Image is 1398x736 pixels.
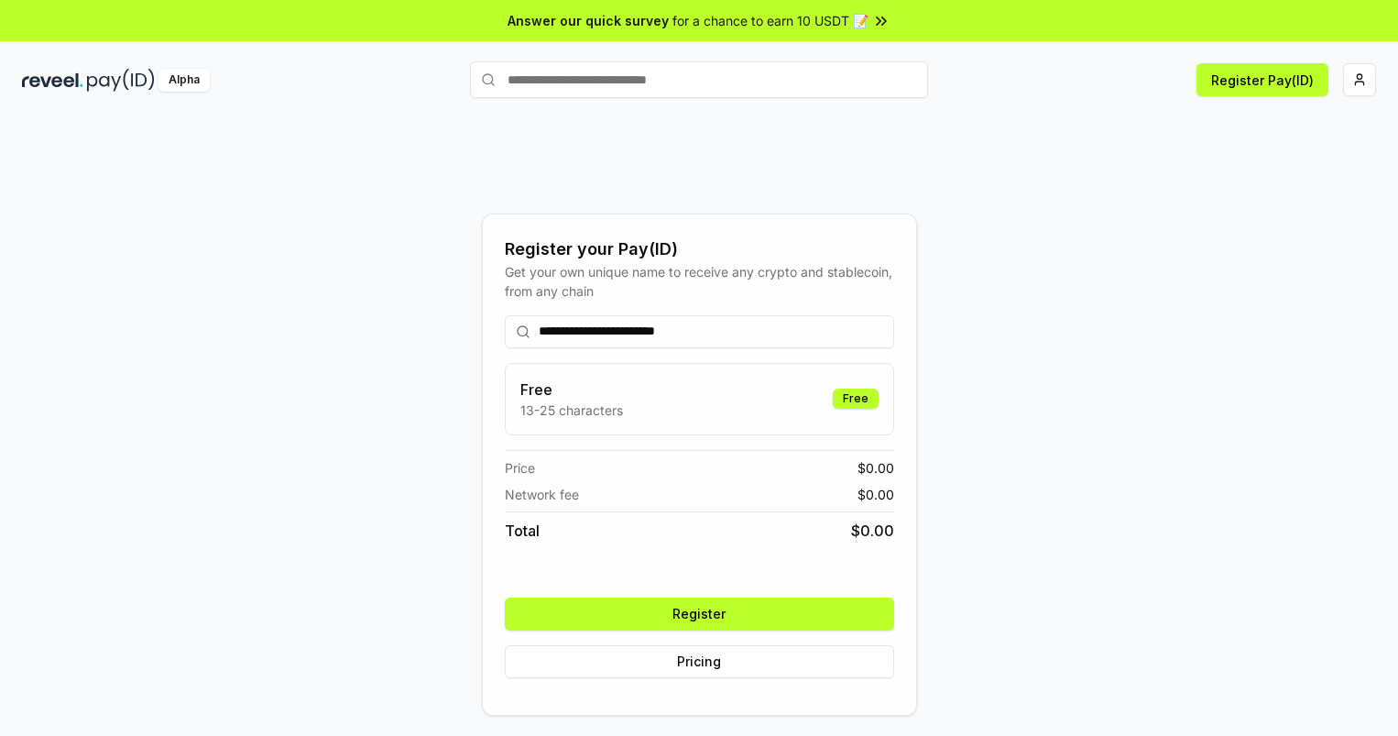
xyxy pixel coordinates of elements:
[505,458,535,478] span: Price
[857,458,894,478] span: $ 0.00
[505,236,894,262] div: Register your Pay(ID)
[1196,63,1328,96] button: Register Pay(ID)
[833,389,879,409] div: Free
[87,69,155,92] img: pay_id
[672,11,868,30] span: for a chance to earn 10 USDT 📝
[505,520,540,542] span: Total
[520,401,623,420] p: 13-25 characters
[851,520,894,542] span: $ 0.00
[508,11,669,30] span: Answer our quick survey
[22,69,83,92] img: reveel_dark
[857,485,894,504] span: $ 0.00
[505,262,894,301] div: Get your own unique name to receive any crypto and stablecoin, from any chain
[158,69,210,92] div: Alpha
[505,598,894,631] button: Register
[505,485,579,504] span: Network fee
[505,645,894,678] button: Pricing
[520,379,623,401] h3: Free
